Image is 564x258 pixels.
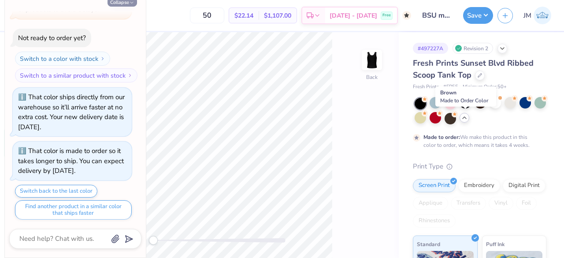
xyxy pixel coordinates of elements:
[453,43,493,54] div: Revision 2
[382,12,391,19] span: Free
[413,58,534,80] span: Fresh Prints Sunset Blvd Ribbed Scoop Tank Top
[127,73,133,78] img: Switch to a similar product with stock
[18,93,125,131] div: That color ships directly from our warehouse so it’ll arrive faster at no extra cost. Your new de...
[413,161,546,172] div: Print Type
[435,86,496,107] div: Brown
[440,97,488,104] span: Made to Order Color
[413,83,439,91] span: Fresh Prints
[519,7,555,24] a: JM
[234,11,253,20] span: $22.14
[413,179,456,192] div: Screen Print
[330,11,377,20] span: [DATE] - [DATE]
[416,7,459,24] input: Untitled Design
[413,214,456,228] div: Rhinestones
[15,185,97,198] button: Switch back to the last color
[534,7,551,24] img: Joshua Mata
[489,197,513,210] div: Vinyl
[264,11,291,20] span: $1,107.00
[149,236,158,245] div: Accessibility label
[417,239,440,249] span: Standard
[413,43,448,54] div: # 497227A
[190,7,224,23] input: – –
[451,197,486,210] div: Transfers
[413,197,448,210] div: Applique
[503,179,545,192] div: Digital Print
[363,51,381,69] img: Back
[486,239,505,249] span: Puff Ink
[15,200,132,220] button: Find another product in a similar color that ships faster
[18,34,86,42] div: Not ready to order yet?
[458,179,500,192] div: Embroidery
[15,68,137,82] button: Switch to a similar product with stock
[516,197,537,210] div: Foil
[366,73,378,81] div: Back
[463,7,493,24] button: Save
[523,11,531,21] span: JM
[423,134,460,141] strong: Made to order:
[423,133,532,149] div: We make this product in this color to order, which means it takes 4 weeks.
[100,56,105,61] img: Switch to a color with stock
[18,146,124,175] div: That color is made to order so it takes longer to ship. You can expect delivery by [DATE].
[15,52,110,66] button: Switch to a color with stock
